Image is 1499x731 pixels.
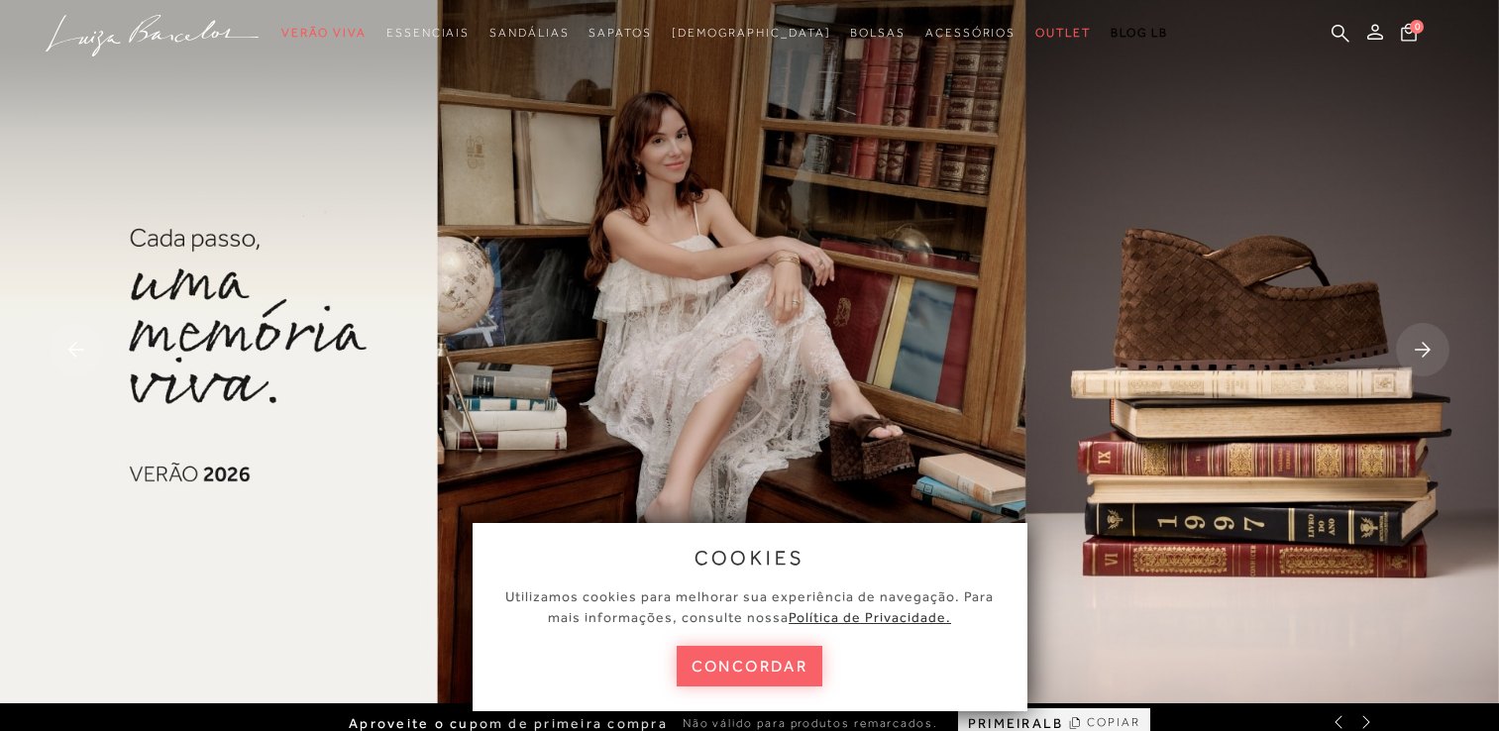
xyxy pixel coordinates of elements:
a: noSubCategoriesText [489,15,569,52]
a: noSubCategoriesText [1035,15,1091,52]
span: Bolsas [850,26,906,40]
a: noSubCategoriesText [850,15,906,52]
a: noSubCategoriesText [672,15,831,52]
a: noSubCategoriesText [589,15,651,52]
span: 0 [1410,20,1424,34]
a: noSubCategoriesText [386,15,470,52]
span: cookies [695,547,805,569]
a: noSubCategoriesText [281,15,367,52]
span: [DEMOGRAPHIC_DATA] [672,26,831,40]
button: 0 [1395,22,1423,49]
a: Política de Privacidade. [789,609,951,625]
span: Acessórios [925,26,1016,40]
a: noSubCategoriesText [925,15,1016,52]
a: BLOG LB [1111,15,1168,52]
span: Sandálias [489,26,569,40]
span: Essenciais [386,26,470,40]
span: BLOG LB [1111,26,1168,40]
span: Outlet [1035,26,1091,40]
span: Verão Viva [281,26,367,40]
button: concordar [677,646,823,686]
span: Sapatos [589,26,651,40]
span: Utilizamos cookies para melhorar sua experiência de navegação. Para mais informações, consulte nossa [505,588,994,625]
